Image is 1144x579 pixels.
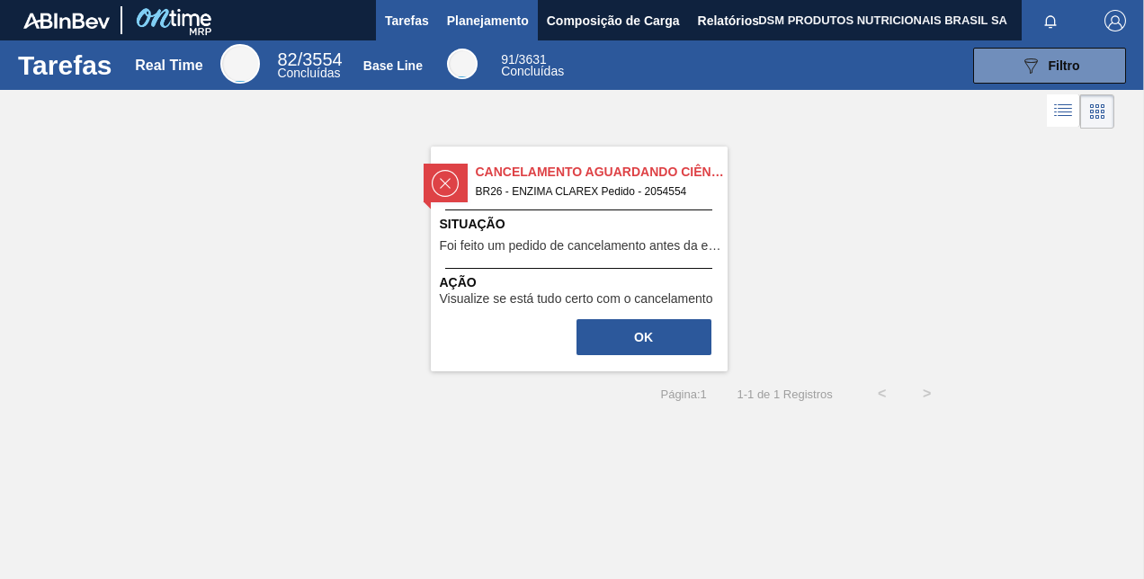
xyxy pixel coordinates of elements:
div: Visão em Cards [1080,94,1114,129]
button: < [860,371,905,416]
img: status [432,170,459,197]
span: Página : 1 [660,387,706,401]
img: Logout [1104,10,1126,31]
span: Concluídas [277,66,340,80]
span: Relatórios [698,10,759,31]
span: Tarefas [385,10,429,31]
span: Filtro [1049,58,1080,73]
button: > [905,371,950,416]
img: TNhmsLtSVTkK8tSr43FrP2fwEKptu5GPRR3wAAAABJRU5ErkJggg== [23,13,110,29]
span: 1 - 1 de 1 Registros [734,387,833,401]
div: Real Time [220,44,260,84]
div: Base Line [447,49,478,79]
span: 91 [501,52,515,67]
span: 82 [277,49,297,69]
span: BR26 - ENZIMA CLAREX Pedido - 2054554 [476,182,713,201]
h1: Tarefas [18,55,112,76]
button: Filtro [973,48,1126,84]
span: Situação [440,215,723,234]
span: Cancelamento aguardando ciência [476,163,728,182]
button: OK [576,319,711,355]
div: Real Time [135,58,202,74]
div: Real Time [277,52,342,79]
span: Visualize se está tudo certo com o cancelamento [440,292,713,306]
span: Ação [440,273,723,292]
span: / 3554 [277,49,342,69]
span: Concluídas [501,64,564,78]
div: Completar tarefa: 30388553 [575,317,713,357]
div: Visão em Lista [1047,94,1080,129]
span: Composição de Carga [547,10,680,31]
span: Foi feito um pedido de cancelamento antes da etapa de aguardando faturamento [440,239,723,253]
div: Base Line [363,58,423,73]
button: Notificações [1022,8,1079,33]
span: / 3631 [501,52,547,67]
div: Base Line [501,54,564,77]
span: Planejamento [447,10,529,31]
